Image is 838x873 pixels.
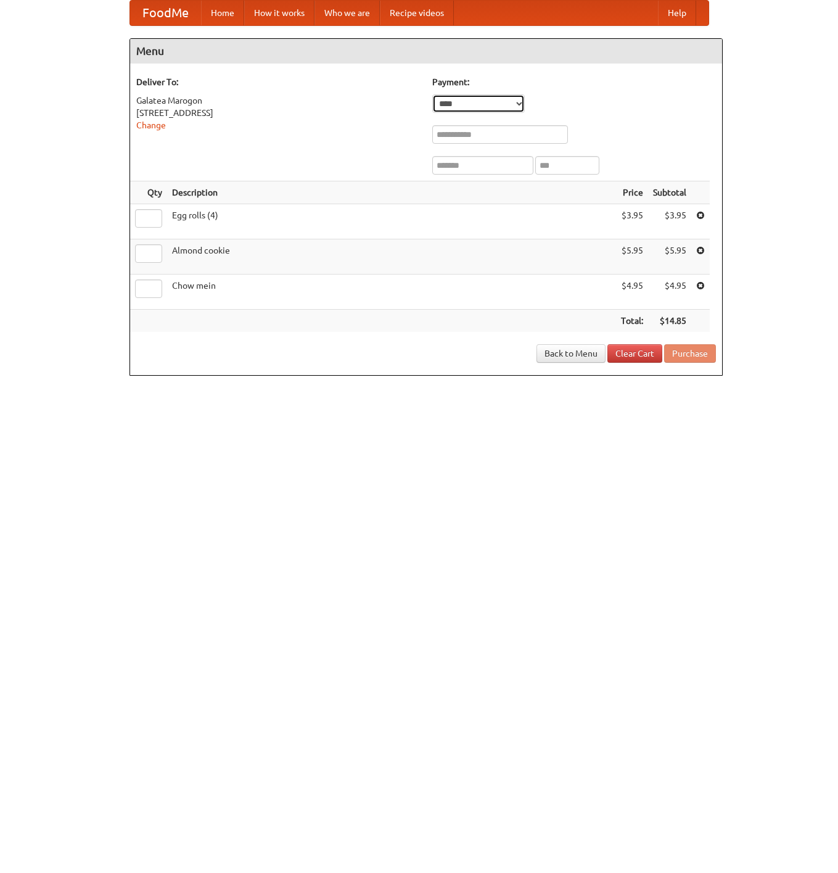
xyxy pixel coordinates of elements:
td: $3.95 [648,204,691,239]
div: [STREET_ADDRESS] [136,107,420,119]
button: Purchase [664,344,716,363]
td: $4.95 [616,275,648,310]
td: $5.95 [648,239,691,275]
a: Help [658,1,696,25]
a: Clear Cart [607,344,662,363]
h5: Deliver To: [136,76,420,88]
div: Galatea Marogon [136,94,420,107]
td: Chow mein [167,275,616,310]
td: $3.95 [616,204,648,239]
a: Home [201,1,244,25]
th: Total: [616,310,648,333]
a: Recipe videos [380,1,454,25]
a: Change [136,120,166,130]
th: Qty [130,181,167,204]
td: Almond cookie [167,239,616,275]
th: Description [167,181,616,204]
th: $14.85 [648,310,691,333]
a: FoodMe [130,1,201,25]
a: Back to Menu [536,344,606,363]
th: Subtotal [648,181,691,204]
td: Egg rolls (4) [167,204,616,239]
th: Price [616,181,648,204]
a: How it works [244,1,314,25]
td: $5.95 [616,239,648,275]
h5: Payment: [432,76,716,88]
a: Who we are [314,1,380,25]
td: $4.95 [648,275,691,310]
h4: Menu [130,39,722,64]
